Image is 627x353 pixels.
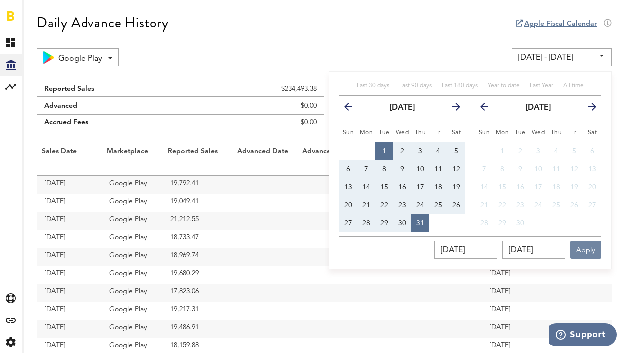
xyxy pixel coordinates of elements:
[199,115,324,135] td: $0.00
[411,214,429,232] button: 31
[24,98,34,116] div: Braavo Card
[526,104,551,112] strong: [DATE]
[37,145,102,176] th: Sales Date
[416,202,424,209] span: 24
[493,160,511,178] button: 8
[375,142,393,160] button: 1
[498,220,506,227] span: 29
[390,104,415,112] strong: [DATE]
[37,302,102,320] td: [DATE]
[343,130,354,136] small: Sunday
[547,142,565,160] button: 4
[434,184,442,191] span: 18
[565,160,583,178] button: 12
[565,196,583,214] button: 26
[102,212,163,230] td: Google Play
[518,148,522,155] span: 2
[475,196,493,214] button: 21
[411,160,429,178] button: 10
[549,323,617,348] iframe: Opens a widget where you can find more information
[393,196,411,214] button: 23
[482,302,547,320] td: [DATE]
[518,166,522,173] span: 9
[37,76,199,97] td: Reported Sales
[339,196,357,214] button: 20
[511,178,529,196] button: 16
[37,212,102,230] td: [DATE]
[339,214,357,232] button: 27
[163,194,232,212] td: 19,049.41
[24,54,34,76] a: Transactions
[565,142,583,160] button: 5
[37,320,102,338] td: [DATE]
[498,202,506,209] span: 22
[500,148,504,155] span: 1
[382,148,386,155] span: 1
[400,148,404,155] span: 2
[232,145,297,176] th: Advanced Date
[357,214,375,232] button: 28
[37,248,102,266] td: [DATE]
[552,166,560,173] span: 11
[530,83,553,89] span: Last Year
[554,148,558,155] span: 4
[199,97,324,115] td: $0.00
[163,302,232,320] td: 19,217.31
[563,83,584,89] span: All time
[475,160,493,178] button: 7
[434,166,442,173] span: 11
[452,184,460,191] span: 19
[163,230,232,248] td: 18,733.47
[488,83,520,89] span: Year to date
[552,184,560,191] span: 18
[37,194,102,212] td: [DATE]
[436,148,440,155] span: 4
[452,130,461,136] small: Saturday
[434,241,497,259] input: __/__/____
[480,220,488,227] span: 28
[479,130,490,136] small: Sunday
[588,184,596,191] span: 20
[297,145,369,176] th: Advanced Sales
[357,178,375,196] button: 14
[516,184,524,191] span: 16
[163,284,232,302] td: 17,823.06
[199,76,324,97] td: $234,493.38
[493,142,511,160] button: 1
[502,241,565,259] input: __/__/____
[572,148,576,155] span: 5
[163,320,232,338] td: 19,486.91
[475,178,493,196] button: 14
[415,130,426,136] small: Thursday
[102,230,163,248] td: Google Play
[534,202,542,209] span: 24
[29,11,36,32] span: Funding
[393,160,411,178] button: 9
[551,130,562,136] small: Thursday
[588,202,596,209] span: 27
[583,142,601,160] button: 6
[416,220,424,227] span: 31
[500,166,504,173] span: 8
[357,160,375,178] button: 7
[529,142,547,160] button: 3
[570,241,601,259] button: Apply
[583,196,601,214] button: 27
[357,83,389,89] span: Last 30 days
[552,202,560,209] span: 25
[429,142,447,160] button: 4
[339,178,357,196] button: 13
[452,202,460,209] span: 26
[362,202,370,209] span: 21
[447,160,465,178] button: 12
[447,142,465,160] button: 5
[380,220,388,227] span: 29
[380,202,388,209] span: 22
[482,284,547,302] td: [DATE]
[396,130,409,136] small: Wednesday
[516,202,524,209] span: 23
[447,178,465,196] button: 19
[411,178,429,196] button: 17
[360,130,373,136] small: Monday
